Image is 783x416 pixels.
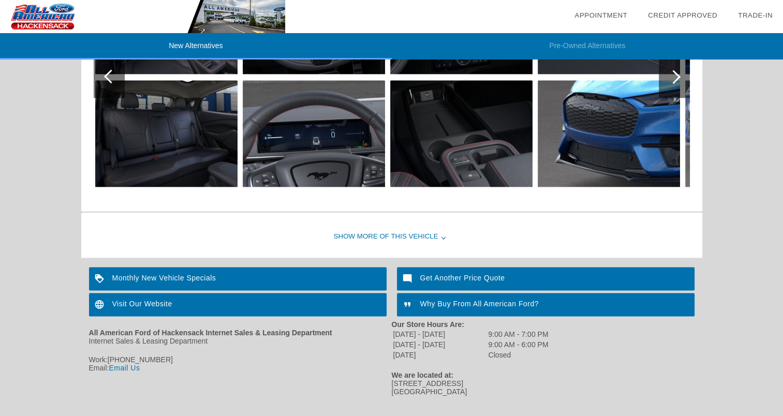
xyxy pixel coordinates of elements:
[89,293,112,316] img: ic_language_white_24dp_2x.png
[392,371,454,379] strong: We are located at:
[393,330,487,339] td: [DATE] - [DATE]
[243,80,385,187] img: 13.jpg
[89,364,392,372] div: Email:
[81,216,702,258] div: Show More of this Vehicle
[574,11,627,19] a: Appointment
[392,320,464,329] strong: Our Store Hours Are:
[397,293,420,316] img: ic_format_quote_white_24dp_2x.png
[397,293,695,316] a: Why Buy From All American Ford?
[390,80,533,187] img: 15.jpg
[393,340,487,349] td: [DATE] - [DATE]
[397,267,695,290] a: Get Another Price Quote
[648,11,717,19] a: Credit Approved
[89,355,392,364] div: Work:
[89,337,392,345] div: Internet Sales & Leasing Department
[538,80,680,187] img: 17.jpg
[109,364,140,372] a: Email Us
[108,355,173,364] span: [PHONE_NUMBER]
[738,11,773,19] a: Trade-In
[393,350,487,360] td: [DATE]
[488,330,549,339] td: 9:00 AM - 7:00 PM
[488,350,549,360] td: Closed
[89,267,387,290] a: Monthly New Vehicle Specials
[397,267,420,290] img: ic_mode_comment_white_24dp_2x.png
[89,293,387,316] a: Visit Our Website
[392,379,695,396] div: [STREET_ADDRESS] [GEOGRAPHIC_DATA]
[95,80,238,187] img: 11.jpg
[89,267,112,290] img: ic_loyalty_white_24dp_2x.png
[488,340,549,349] td: 9:00 AM - 6:00 PM
[89,329,332,337] strong: All American Ford of Hackensack Internet Sales & Leasing Department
